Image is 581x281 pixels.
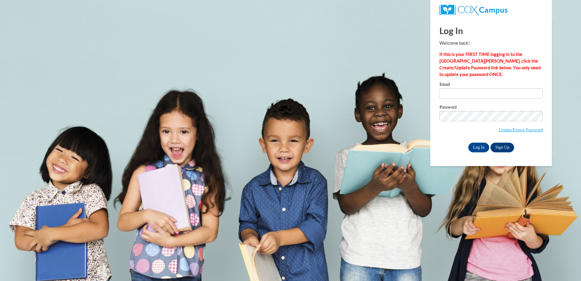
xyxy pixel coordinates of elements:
label: Email [439,82,543,88]
p: Welcome back! [439,40,543,47]
a: Update/Forgot Password [499,127,543,132]
img: COX Campus [439,5,507,16]
h1: Log In [439,24,543,37]
a: Sign Up [490,143,514,152]
strong: If this is your FIRST TIME logging in to the [GEOGRAPHIC_DATA][PERSON_NAME], click the Create/Upd... [439,52,541,77]
a: COX Campus [439,7,507,12]
label: Password [439,105,543,111]
input: Log In [468,143,490,152]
